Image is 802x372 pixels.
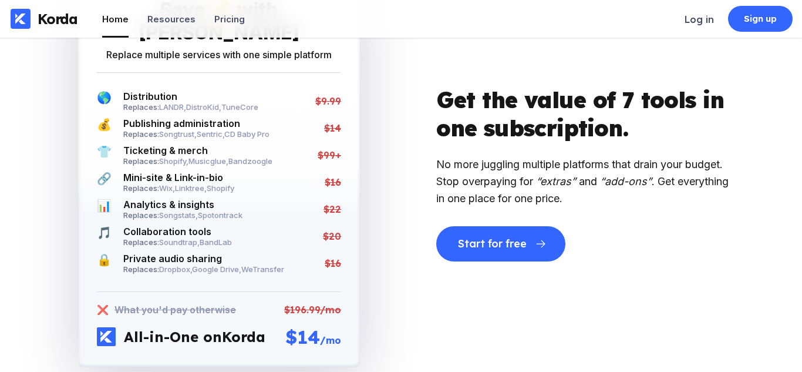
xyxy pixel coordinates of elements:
a: Google Drive, [192,264,241,274]
a: Spotontrack [198,210,242,220]
span: /mo [320,334,341,346]
span: Replaces: [123,102,159,112]
span: 🔗 [97,172,112,193]
div: Mini-site & Link-in-bio [123,172,234,183]
div: Home [102,14,129,25]
div: Ticketing & merch [123,145,272,156]
div: Sign up [744,13,777,25]
a: Wix, [159,183,175,193]
div: Log in [685,14,714,25]
a: Sign up [728,6,793,32]
div: $22 [324,203,341,215]
div: $196.99/mo [284,304,341,316]
a: Bandzoogle [228,156,272,166]
div: $16 [325,176,341,188]
a: TuneCore [221,102,258,112]
q: add-ons [600,175,652,187]
div: Resources [147,14,196,25]
div: Replace multiple services with one simple platform [106,49,332,61]
div: Start for free [458,238,527,250]
span: Replaces: [123,210,159,220]
span: Replaces: [123,237,159,247]
span: Replaces: [123,264,159,274]
span: 💰 [97,118,112,139]
a: Shopify [207,183,234,193]
div: Private audio sharing [123,253,284,264]
a: Songstats, [159,210,198,220]
div: Publishing administration [123,118,269,129]
span: All-in-One on [124,328,222,346]
a: WeTransfer [241,264,284,274]
div: Korda [38,10,77,28]
span: Dropbox , [159,264,192,274]
span: Musicglue , [188,156,228,166]
a: LANDR, [159,102,186,112]
a: BandLab [200,237,232,247]
a: Musicglue, [188,156,228,166]
a: Dropbox, [159,264,192,274]
span: Songtrust , [159,129,197,139]
div: $20 [323,230,341,242]
span: DistroKid , [186,102,221,112]
div: Get the value of 7 tools in one subscription. [436,86,730,142]
span: 🔒 [97,253,112,274]
a: Soundtrap, [159,237,200,247]
span: Replaces: [123,183,159,193]
span: Soundtrap , [159,237,200,247]
div: What you'd pay otherwise [114,304,236,316]
q: extras [536,175,576,187]
span: 🎵 [97,226,112,247]
span: Google Drive , [192,264,241,274]
span: Replaces: [123,156,159,166]
a: Sentric, [197,129,224,139]
span: Songstats , [159,210,198,220]
span: 🌎 [97,91,112,112]
a: DistroKid, [186,102,221,112]
span: Linktree , [175,183,207,193]
a: Start for free [436,227,565,239]
span: Replaces: [123,129,159,139]
div: Collaboration tools [123,226,232,237]
span: 👕 [97,145,112,166]
div: $9.99 [315,95,341,107]
div: Distribution [123,91,258,102]
a: CD Baby Pro [224,129,269,139]
span: Sentric , [197,129,224,139]
div: No more juggling multiple platforms that drain your budget. Stop overpaying for and . Get everyth... [436,156,730,207]
div: Analytics & insights [123,199,242,210]
div: Korda [124,328,265,346]
span: LANDR , [159,102,186,112]
div: $99+ [318,149,341,161]
button: Start for free [436,226,565,262]
div: $14 [324,122,341,134]
a: Songtrust, [159,129,197,139]
div: $14 [285,325,341,348]
div: ❌ [97,304,109,316]
span: Wix , [159,183,175,193]
span: 📊 [97,199,112,220]
a: Linktree, [175,183,207,193]
a: Shopify, [159,156,188,166]
div: $16 [325,257,341,269]
span: Shopify , [159,156,188,166]
div: Pricing [214,14,245,25]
